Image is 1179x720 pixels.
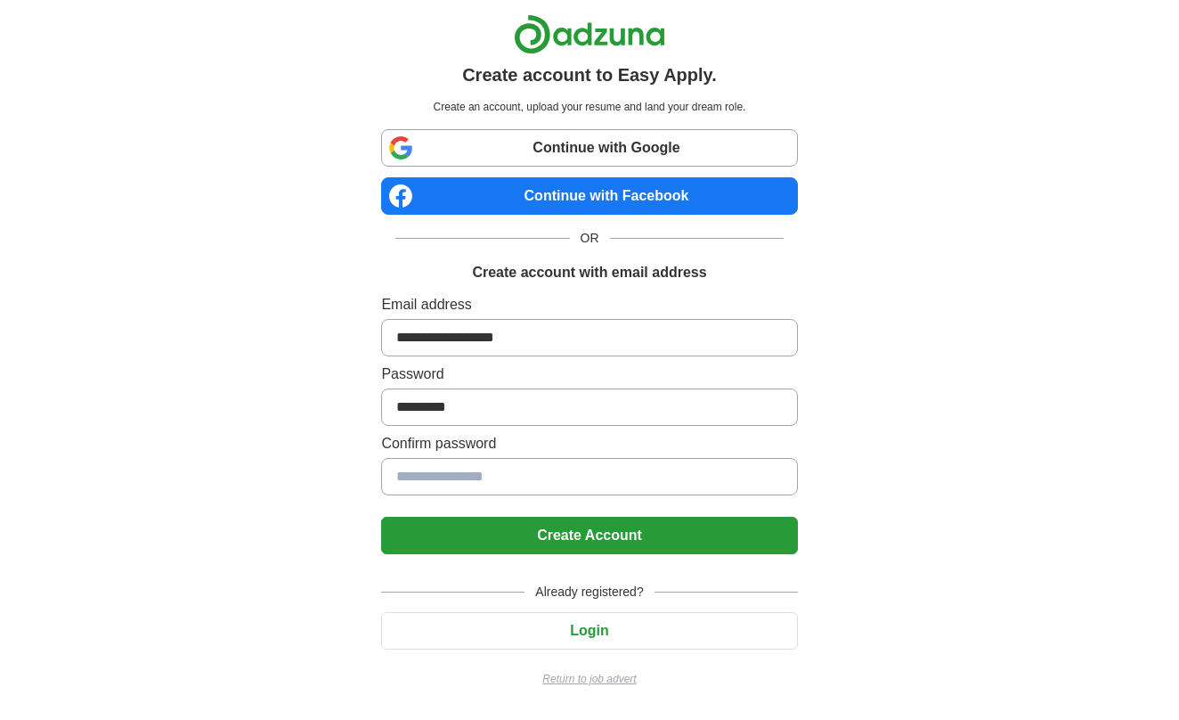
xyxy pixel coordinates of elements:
h1: Create account to Easy Apply. [462,61,717,88]
a: Return to job advert [381,671,797,687]
a: Continue with Facebook [381,177,797,215]
button: Create Account [381,517,797,554]
label: Confirm password [381,433,797,454]
span: Already registered? [524,583,654,601]
button: Login [381,612,797,650]
span: OR [570,229,610,248]
label: Password [381,364,797,385]
img: Adzuna logo [514,14,665,54]
h1: Create account with email address [472,262,706,283]
a: Continue with Google [381,129,797,167]
label: Email address [381,294,797,315]
p: Create an account, upload your resume and land your dream role. [385,99,793,115]
a: Login [381,623,797,638]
